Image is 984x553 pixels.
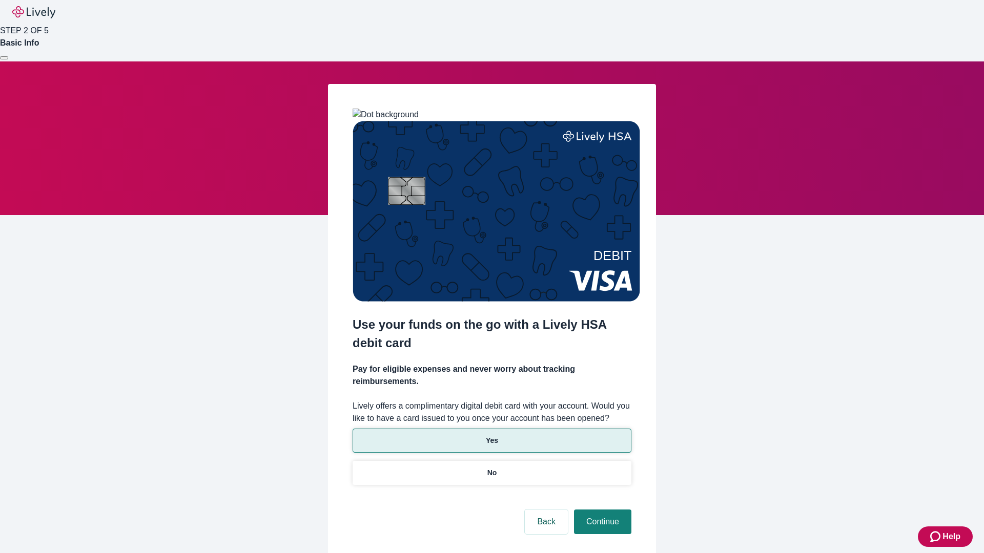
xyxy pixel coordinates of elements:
[487,467,497,478] p: No
[918,526,973,547] button: Zendesk support iconHelp
[353,400,631,424] label: Lively offers a complimentary digital debit card with your account. Would you like to have a card...
[353,429,631,453] button: Yes
[353,363,631,388] h4: Pay for eligible expenses and never worry about tracking reimbursements.
[12,6,55,18] img: Lively
[353,315,631,352] h2: Use your funds on the go with a Lively HSA debit card
[353,461,631,485] button: No
[486,435,498,446] p: Yes
[525,509,568,534] button: Back
[353,109,419,121] img: Dot background
[930,530,942,543] svg: Zendesk support icon
[942,530,960,543] span: Help
[353,121,640,302] img: Debit card
[574,509,631,534] button: Continue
